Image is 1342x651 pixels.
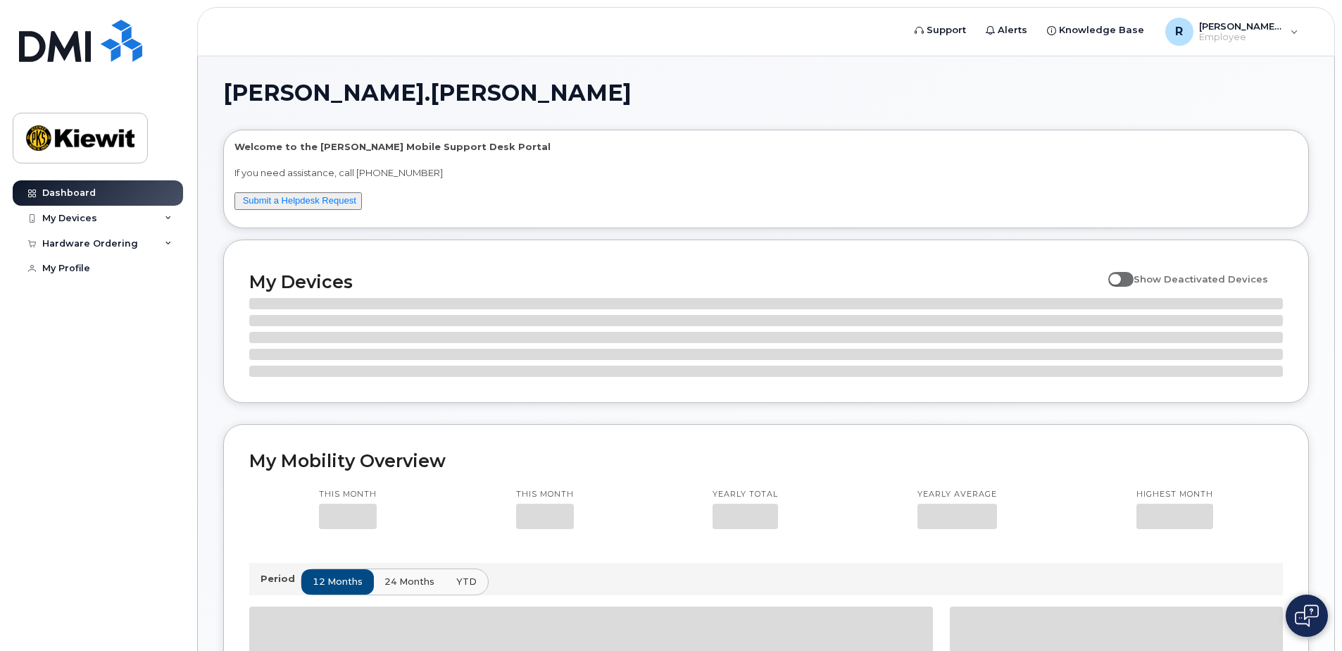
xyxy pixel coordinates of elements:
[456,575,477,588] span: YTD
[223,82,632,104] span: [PERSON_NAME].[PERSON_NAME]
[1136,489,1213,500] p: Highest month
[516,489,574,500] p: This month
[319,489,377,500] p: This month
[384,575,434,588] span: 24 months
[1108,266,1120,277] input: Show Deactivated Devices
[243,195,356,206] a: Submit a Helpdesk Request
[261,572,301,585] p: Period
[1134,273,1268,285] span: Show Deactivated Devices
[713,489,778,500] p: Yearly total
[249,271,1101,292] h2: My Devices
[234,192,362,210] button: Submit a Helpdesk Request
[249,450,1283,471] h2: My Mobility Overview
[917,489,997,500] p: Yearly average
[234,166,1298,180] p: If you need assistance, call [PHONE_NUMBER]
[234,140,1298,154] p: Welcome to the [PERSON_NAME] Mobile Support Desk Portal
[1295,604,1319,627] img: Open chat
